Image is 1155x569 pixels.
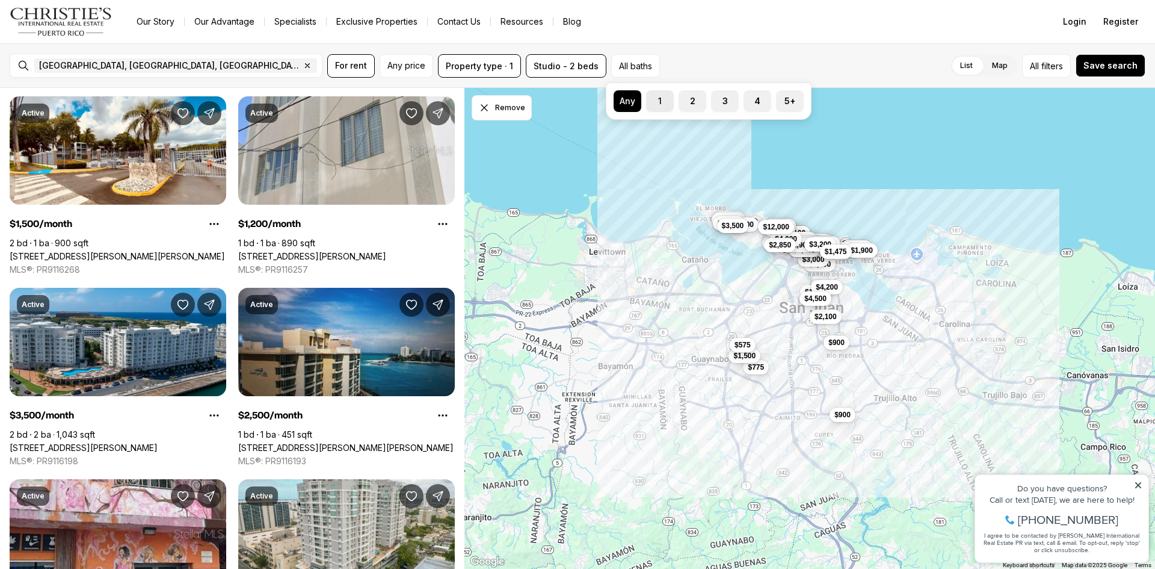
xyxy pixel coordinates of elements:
[804,294,827,303] span: $4,500
[712,213,744,227] button: $1,998
[1022,54,1071,78] button: Allfilters
[438,54,521,78] button: Property type · 1
[127,13,184,30] a: Our Story
[250,300,273,309] p: Active
[851,246,873,255] span: $1,900
[805,287,827,297] span: $1,600
[804,237,836,252] button: $3,200
[197,484,221,508] button: Share Property
[1076,54,1145,77] button: Save search
[431,212,455,236] button: Property options
[811,280,843,294] button: $4,200
[197,293,221,317] button: Share Property
[735,340,751,350] span: $575
[762,236,794,250] button: $1,400
[10,251,225,262] a: 1500 AVE.LUIS VIGOREAUX CAMINO REAL #I 203, SAN JUAN PR, 00921
[748,362,764,372] span: $775
[809,240,831,249] span: $3,200
[1083,61,1138,70] span: Save search
[716,215,739,225] span: $1,998
[718,219,740,228] span: $4,500
[171,293,195,317] button: Save Property: 100 DEL MUELLE, CAPITOLIO PLAZA AVE #3302
[793,236,825,250] button: $2,500
[785,232,817,246] button: $2,500
[10,7,112,36] img: logo
[733,351,756,361] span: $1,500
[399,293,423,317] button: Save Property: 1 San Gerónimo CONDADO LAGOON VILLAS #414
[808,237,840,251] button: $7,000
[1056,10,1094,34] button: Login
[171,484,195,508] button: Save Property: 1016 PONCE DE LEON - PISOS DON MANUEL #3
[834,410,851,420] span: $900
[327,54,375,78] button: For rent
[799,234,831,248] button: $1,800
[1096,10,1145,34] button: Register
[426,101,450,125] button: Share Property
[769,240,791,250] span: $2,850
[238,251,386,262] a: 423 SAN JORGE #APT 3A, SANTURCE PR, 00909
[22,491,45,501] p: Active
[950,55,982,76] label: List
[399,484,423,508] button: Save Property: 305 VILLAMIL #1712
[472,95,532,120] button: Dismiss drawing
[491,13,553,30] a: Resources
[722,221,744,231] span: $3,500
[614,90,641,112] label: Any
[265,13,326,30] a: Specialists
[426,484,450,508] button: Share Property
[764,219,796,233] button: $2,500
[800,285,832,299] button: $1,600
[428,13,490,30] button: Contact Us
[171,101,195,125] button: Save Property: 1500 AVE.LUIS VIGOREAUX CAMINO REAL #I 203
[758,220,793,234] button: $12,000
[717,219,749,233] button: $3,500
[830,408,855,422] button: $900
[816,282,838,292] span: $4,200
[1041,60,1063,72] span: filters
[825,247,847,257] span: $1,475
[784,238,816,252] button: $2,900
[840,240,872,255] button: $2,800
[810,309,842,324] button: $2,100
[789,240,811,250] span: $2,900
[828,338,845,347] span: $900
[799,291,831,306] button: $4,500
[238,443,454,453] a: 1 San Gerónimo CONDADO LAGOON VILLAS #414, SAN JUAN PR, 00907
[553,13,591,30] a: Blog
[713,211,745,226] button: $4,500
[711,90,739,112] label: 3
[713,216,745,231] button: $4,500
[727,217,759,232] button: $3,500
[202,212,226,236] button: Property options
[802,255,825,264] span: $3,000
[327,13,427,30] a: Exclusive Properties
[1103,17,1138,26] span: Register
[846,243,878,258] button: $1,900
[679,90,706,112] label: 2
[744,90,771,112] label: 4
[1063,17,1086,26] span: Login
[250,491,273,501] p: Active
[820,244,852,259] button: $1,475
[13,27,174,36] div: Do you have questions?
[399,101,423,125] button: Save Property: 423 SAN JORGE #APT 3A
[743,360,769,375] button: $775
[426,293,450,317] button: Share Property
[646,90,674,112] label: 1
[1030,60,1039,72] span: All
[815,312,837,322] span: $2,100
[824,335,849,350] button: $900
[39,61,300,70] span: [GEOGRAPHIC_DATA], [GEOGRAPHIC_DATA], [GEOGRAPHIC_DATA]
[526,54,606,78] button: Studio - 2 beds
[431,403,455,428] button: Property options
[250,108,273,118] p: Active
[22,108,45,118] p: Active
[10,443,158,453] a: 100 DEL MUELLE, CAPITOLIO PLAZA AVE #3302, SAN JUAN PR, 00901
[611,54,660,78] button: All baths
[728,349,760,363] button: $1,500
[982,55,1017,76] label: Map
[13,39,174,47] div: Call or text [DATE], we are here to help!
[335,61,367,70] span: For rent
[380,54,433,78] button: Any price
